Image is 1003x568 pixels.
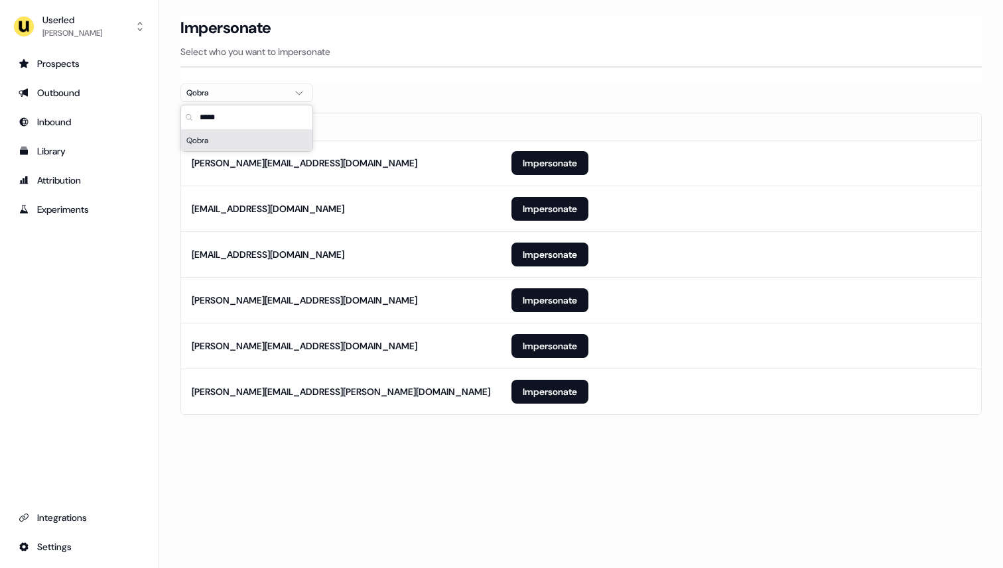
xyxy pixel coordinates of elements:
[19,144,140,158] div: Library
[186,86,286,99] div: Qobra
[11,11,148,42] button: Userled[PERSON_NAME]
[192,339,417,353] div: [PERSON_NAME][EMAIL_ADDRESS][DOMAIN_NAME]
[19,57,140,70] div: Prospects
[192,248,344,261] div: [EMAIL_ADDRESS][DOMAIN_NAME]
[180,45,982,58] p: Select who you want to impersonate
[11,141,148,162] a: Go to templates
[511,288,588,312] button: Impersonate
[181,130,312,151] div: Suggestions
[180,18,271,38] h3: Impersonate
[11,199,148,220] a: Go to experiments
[192,385,490,398] div: [PERSON_NAME][EMAIL_ADDRESS][PERSON_NAME][DOMAIN_NAME]
[19,86,140,99] div: Outbound
[11,170,148,191] a: Go to attribution
[11,82,148,103] a: Go to outbound experience
[192,156,417,170] div: [PERSON_NAME][EMAIL_ADDRESS][DOMAIN_NAME]
[19,174,140,187] div: Attribution
[511,151,588,175] button: Impersonate
[42,13,102,27] div: Userled
[511,334,588,358] button: Impersonate
[192,202,344,215] div: [EMAIL_ADDRESS][DOMAIN_NAME]
[19,203,140,216] div: Experiments
[511,380,588,404] button: Impersonate
[19,115,140,129] div: Inbound
[192,294,417,307] div: [PERSON_NAME][EMAIL_ADDRESS][DOMAIN_NAME]
[19,540,140,553] div: Settings
[11,536,148,557] a: Go to integrations
[181,113,501,140] th: Email
[511,243,588,266] button: Impersonate
[180,84,313,102] button: Qobra
[42,27,102,40] div: [PERSON_NAME]
[11,507,148,528] a: Go to integrations
[11,111,148,133] a: Go to Inbound
[511,197,588,221] button: Impersonate
[11,53,148,74] a: Go to prospects
[181,130,312,151] div: Qobra
[19,511,140,524] div: Integrations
